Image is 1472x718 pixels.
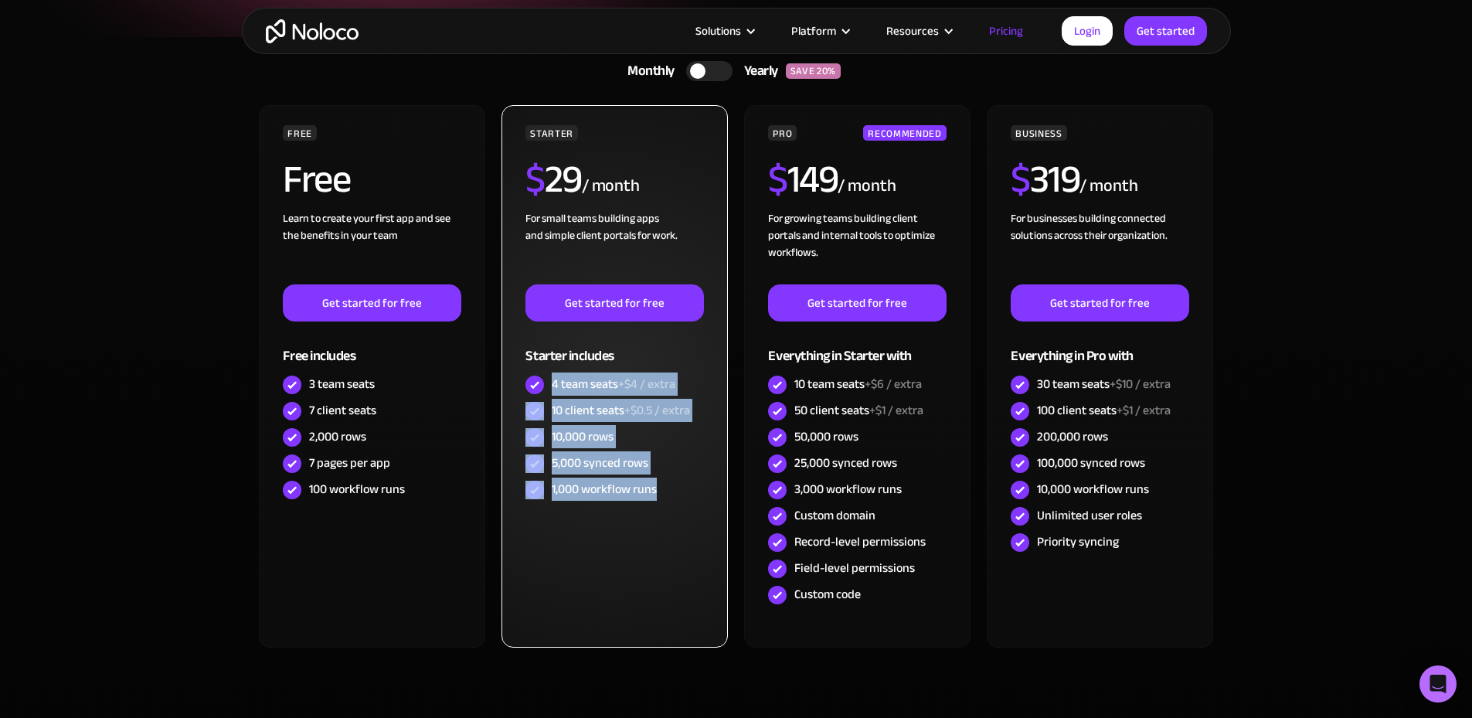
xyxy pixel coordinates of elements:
div: Solutions [676,21,772,41]
div: SAVE 20% [786,63,841,79]
div: Resources [867,21,970,41]
div: Resources [886,21,939,41]
div: / month [1079,174,1137,199]
div: RECOMMENDED [863,125,946,141]
div: 4 team seats [552,376,675,393]
div: BUSINESS [1011,125,1066,141]
div: 10 client seats [552,402,690,419]
div: 7 pages per app [309,454,390,471]
h2: 149 [768,160,838,199]
span: $ [1011,143,1030,216]
a: Get started [1124,16,1207,46]
div: STARTER [525,125,577,141]
div: 3 team seats [309,376,375,393]
a: Pricing [970,21,1042,41]
span: $ [525,143,545,216]
a: home [266,19,359,43]
span: $ [768,143,787,216]
div: 50 client seats [794,402,923,419]
div: Starter includes [525,322,703,372]
div: Yearly [733,60,786,83]
span: +$4 / extra [618,373,675,396]
div: For businesses building connected solutions across their organization. ‍ [1011,210,1188,284]
span: +$1 / extra [869,399,923,422]
a: Get started for free [525,284,703,322]
div: Everything in Pro with [1011,322,1188,372]
div: 10,000 workflow runs [1037,481,1149,498]
div: Everything in Starter with [768,322,946,372]
a: Get started for free [1011,284,1188,322]
div: 7 client seats [309,402,376,419]
div: Learn to create your first app and see the benefits in your team ‍ [283,210,461,284]
div: 50,000 rows [794,428,858,445]
div: Unlimited user roles [1037,507,1142,524]
div: Free includes [283,322,461,372]
span: +$0.5 / extra [624,399,690,422]
span: +$1 / extra [1117,399,1171,422]
div: FREE [283,125,317,141]
h2: 29 [525,160,582,199]
div: Custom domain [794,507,875,524]
div: 100,000 synced rows [1037,454,1145,471]
a: Login [1062,16,1113,46]
div: Solutions [695,21,741,41]
div: PRO [768,125,797,141]
div: 30 team seats [1037,376,1171,393]
h2: Free [283,160,350,199]
a: Get started for free [283,284,461,322]
a: Get started for free [768,284,946,322]
div: Open Intercom Messenger [1419,665,1457,703]
div: 10,000 rows [552,428,614,445]
div: For small teams building apps and simple client portals for work. ‍ [525,210,703,284]
div: 5,000 synced rows [552,454,648,471]
div: 100 workflow runs [309,481,405,498]
div: / month [838,174,896,199]
div: 2,000 rows [309,428,366,445]
div: 10 team seats [794,376,922,393]
div: 25,000 synced rows [794,454,897,471]
div: Record-level permissions [794,533,926,550]
div: Custom code [794,586,861,603]
div: 100 client seats [1037,402,1171,419]
div: / month [582,174,640,199]
div: For growing teams building client portals and internal tools to optimize workflows. [768,210,946,284]
span: +$10 / extra [1110,373,1171,396]
div: 1,000 workflow runs [552,481,657,498]
div: Monthly [608,60,686,83]
div: Priority syncing [1037,533,1119,550]
div: 200,000 rows [1037,428,1108,445]
h2: 319 [1011,160,1079,199]
div: Platform [772,21,867,41]
div: Platform [791,21,836,41]
span: +$6 / extra [865,373,922,396]
div: Field-level permissions [794,560,915,577]
div: 3,000 workflow runs [794,481,902,498]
